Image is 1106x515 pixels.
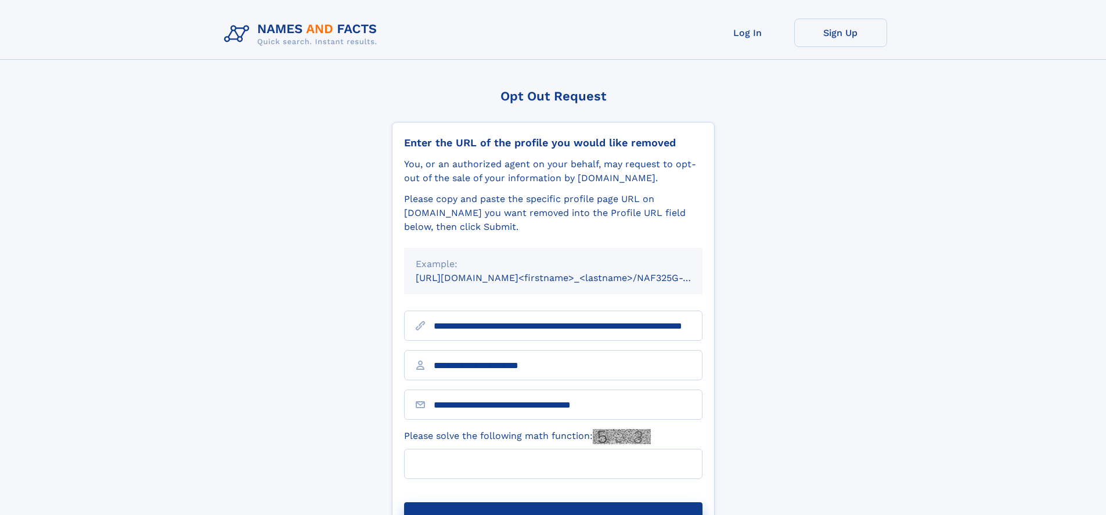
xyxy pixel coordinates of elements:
div: Please copy and paste the specific profile page URL on [DOMAIN_NAME] you want removed into the Pr... [404,192,702,234]
div: Opt Out Request [392,89,715,103]
a: Sign Up [794,19,887,47]
a: Log In [701,19,794,47]
div: Example: [416,257,691,271]
div: You, or an authorized agent on your behalf, may request to opt-out of the sale of your informatio... [404,157,702,185]
img: Logo Names and Facts [219,19,387,50]
small: [URL][DOMAIN_NAME]<firstname>_<lastname>/NAF325G-xxxxxxxx [416,272,725,283]
label: Please solve the following math function: [404,429,651,444]
div: Enter the URL of the profile you would like removed [404,136,702,149]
